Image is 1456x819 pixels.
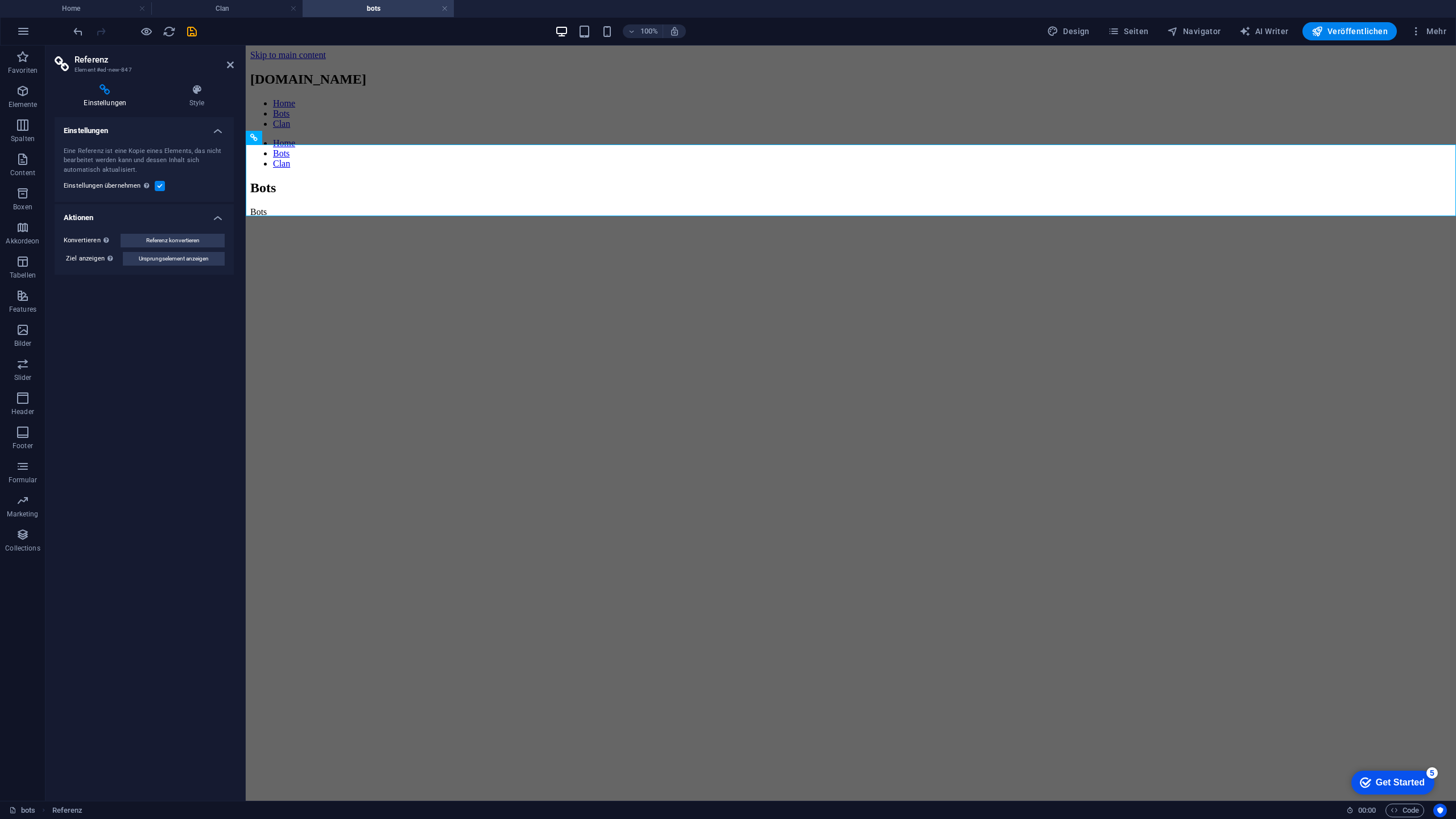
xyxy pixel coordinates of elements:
p: Features [9,305,36,314]
p: Favoriten [8,66,38,75]
span: Design [1047,26,1090,37]
span: Klick zum Auswählen. Doppelklick zum Bearbeiten [52,804,83,817]
h4: Einstellungen [55,117,234,138]
label: Konvertieren [64,234,121,247]
h6: Session-Zeit [1346,804,1376,817]
p: Collections [5,544,40,553]
p: Marketing [7,510,38,519]
button: Navigator [1163,22,1226,40]
button: Veröffentlichen [1302,22,1397,40]
i: Bei Größenänderung Zoomstufe automatisch an das gewählte Gerät anpassen. [669,26,680,36]
button: Klicke hier, um den Vorschau-Modus zu verlassen [139,24,153,38]
p: Content [10,168,35,177]
span: AI Writer [1239,26,1289,37]
span: Mehr [1410,26,1446,37]
div: Get Started [34,13,82,23]
div: 5 [84,2,96,14]
h4: bots [303,2,454,15]
span: Code [1391,804,1419,817]
span: Veröffentlichen [1312,26,1388,37]
h6: 100% [640,24,658,38]
label: Einstellungen übernehmen [64,179,155,193]
p: Bilder [14,339,32,348]
a: Skip to main content [5,5,80,14]
div: Eine Referenz ist eine Kopie eines Elements, das nicht bearbeitet werden kann und dessen Inhalt s... [64,147,225,175]
button: reload [162,24,176,38]
a: Klick, um Auswahl aufzuheben. Doppelklick öffnet Seitenverwaltung [9,804,35,817]
p: Spalten [11,134,35,143]
i: Rückgängig: Element hinzufügen (Strg+Z) [72,25,85,38]
h4: Einstellungen [55,84,160,108]
button: undo [71,24,85,38]
span: Seiten [1108,26,1149,37]
span: Referenz konvertieren [146,234,200,247]
div: Get Started 5 items remaining, 0% complete [9,6,92,30]
nav: breadcrumb [52,804,83,817]
span: Ursprungselement anzeigen [139,252,209,266]
p: Boxen [13,202,32,212]
button: AI Writer [1235,22,1293,40]
button: Mehr [1406,22,1451,40]
h4: Style [160,84,234,108]
div: Design (Strg+Alt+Y) [1043,22,1094,40]
i: Save (Ctrl+S) [185,25,198,38]
h2: Referenz [75,55,234,65]
p: Formular [9,475,38,485]
p: Akkordeon [6,237,39,246]
h3: Element #ed-new-847 [75,65,211,75]
span: 00 00 [1358,804,1376,817]
span: : [1366,806,1368,814]
p: Elemente [9,100,38,109]
p: Tabellen [10,271,36,280]
button: Design [1043,22,1094,40]
span: Navigator [1167,26,1221,37]
button: Seiten [1103,22,1153,40]
i: Seite neu laden [163,25,176,38]
h4: Clan [151,2,303,15]
h4: Aktionen [55,204,234,225]
label: Ziel anzeigen [66,252,123,266]
button: save [185,24,198,38]
button: Code [1385,804,1424,817]
button: Usercentrics [1433,804,1447,817]
p: Slider [14,373,32,382]
button: 100% [623,24,663,38]
button: Referenz konvertieren [121,234,225,247]
p: Header [11,407,34,416]
p: Footer [13,441,33,450]
button: Ursprungselement anzeigen [123,252,225,266]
